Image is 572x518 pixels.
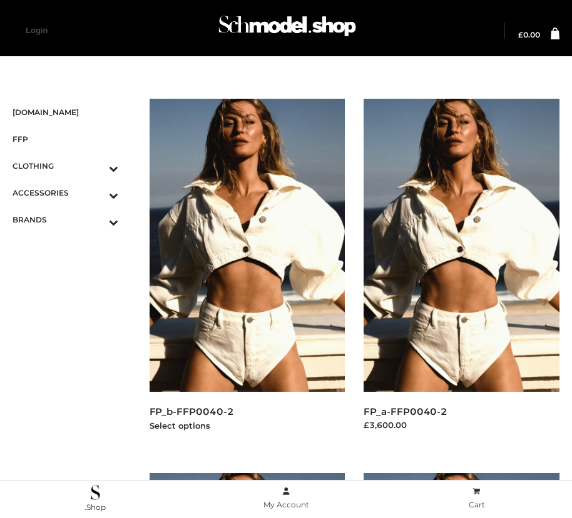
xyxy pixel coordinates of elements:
[91,485,100,500] img: .Shop
[364,419,559,431] div: £3,600.00
[13,159,118,173] span: CLOTHING
[469,500,485,509] span: Cart
[13,105,118,119] span: [DOMAIN_NAME]
[13,212,118,227] span: BRANDS
[13,152,118,179] a: CLOTHINGToggle Submenu
[13,132,118,146] span: FFP
[74,206,118,233] button: Toggle Submenu
[150,421,210,431] a: Select options
[518,30,523,39] span: £
[518,30,540,39] bdi: 0.00
[26,26,48,35] a: Login
[215,7,359,51] img: Schmodel Admin 964
[13,99,118,126] a: [DOMAIN_NAME]
[84,502,106,512] span: .Shop
[150,406,234,417] a: FP_b-FFP0040-2
[13,126,118,152] a: FFP
[213,11,359,51] a: Schmodel Admin 964
[518,31,540,39] a: £0.00
[263,500,309,509] span: My Account
[381,484,572,512] a: Cart
[74,152,118,179] button: Toggle Submenu
[191,484,382,512] a: My Account
[74,179,118,206] button: Toggle Submenu
[13,179,118,206] a: ACCESSORIESToggle Submenu
[13,206,118,233] a: BRANDSToggle Submenu
[364,406,447,417] a: FP_a-FFP0040-2
[13,186,118,200] span: ACCESSORIES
